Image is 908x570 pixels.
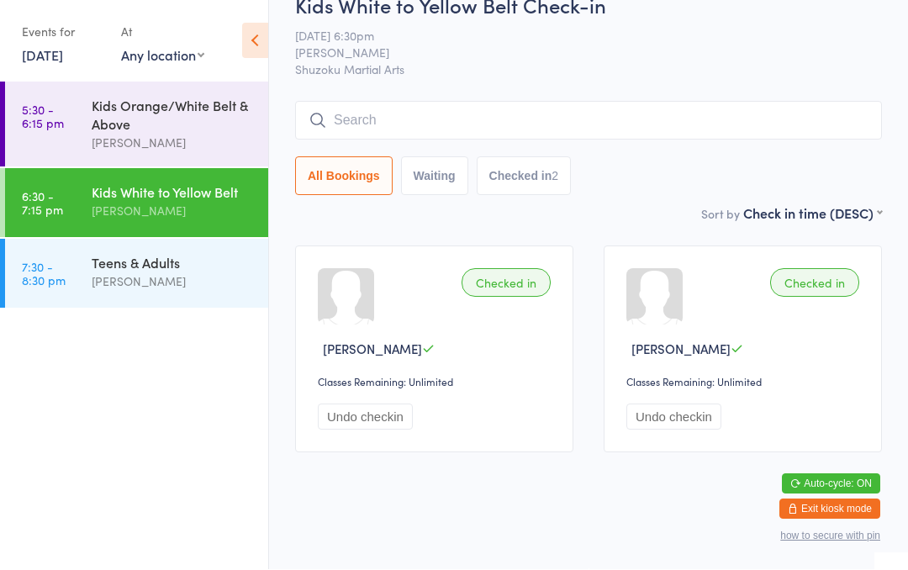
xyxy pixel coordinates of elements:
a: 5:30 -6:15 pmKids Orange/White Belt & Above[PERSON_NAME] [5,82,268,167]
span: [DATE] 6:30pm [295,28,856,45]
button: All Bookings [295,157,393,196]
button: Undo checkin [318,404,413,430]
div: Check in time (DESC) [743,204,882,223]
div: 2 [552,170,558,183]
div: Classes Remaining: Unlimited [626,375,864,389]
button: Checked in2 [477,157,572,196]
button: Exit kiosk mode [779,499,880,520]
div: At [121,18,204,46]
time: 7:30 - 8:30 pm [22,261,66,288]
div: Checked in [770,269,859,298]
div: Kids White to Yellow Belt [92,183,254,202]
span: Shuzoku Martial Arts [295,61,882,78]
button: Auto-cycle: ON [782,474,880,494]
label: Sort by [701,206,740,223]
div: Any location [121,46,204,65]
div: [PERSON_NAME] [92,272,254,292]
button: Undo checkin [626,404,721,430]
span: [PERSON_NAME] [631,340,731,358]
a: 7:30 -8:30 pmTeens & Adults[PERSON_NAME] [5,240,268,309]
button: Waiting [401,157,468,196]
button: how to secure with pin [780,530,880,542]
a: [DATE] [22,46,63,65]
div: [PERSON_NAME] [92,134,254,153]
time: 6:30 - 7:15 pm [22,190,63,217]
span: [PERSON_NAME] [323,340,422,358]
span: [PERSON_NAME] [295,45,856,61]
div: Checked in [462,269,551,298]
div: Kids Orange/White Belt & Above [92,97,254,134]
time: 5:30 - 6:15 pm [22,103,64,130]
div: Teens & Adults [92,254,254,272]
div: Events for [22,18,104,46]
a: 6:30 -7:15 pmKids White to Yellow Belt[PERSON_NAME] [5,169,268,238]
input: Search [295,102,882,140]
div: Classes Remaining: Unlimited [318,375,556,389]
div: [PERSON_NAME] [92,202,254,221]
